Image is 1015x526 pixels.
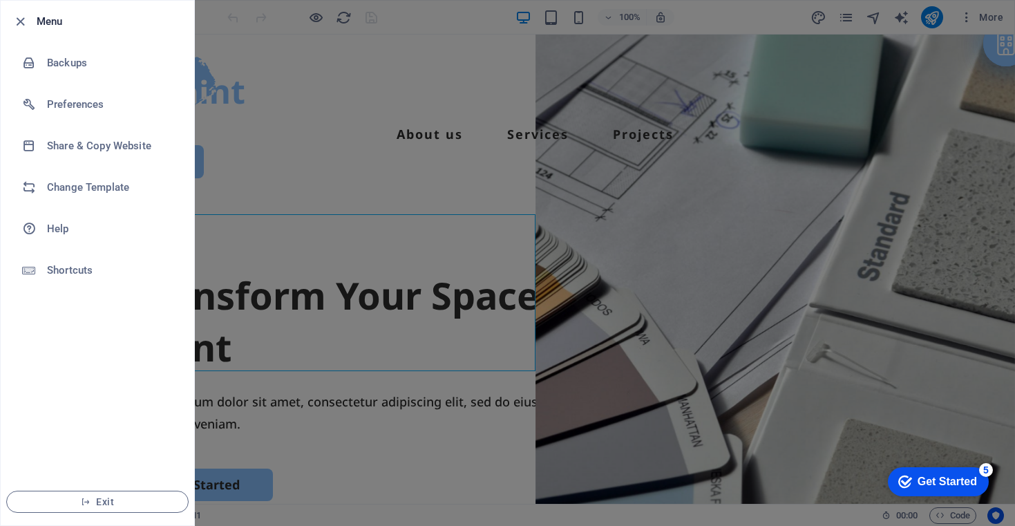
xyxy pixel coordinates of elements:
[47,262,175,279] h6: Shortcuts
[47,138,175,154] h6: Share & Copy Website
[11,7,112,36] div: Get Started 5 items remaining, 0% complete
[47,179,175,196] h6: Change Template
[18,496,177,507] span: Exit
[1,208,194,250] a: Help
[37,13,183,30] h6: Menu
[47,96,175,113] h6: Preferences
[41,15,100,28] div: Get Started
[6,491,189,513] button: Exit
[102,3,116,17] div: 5
[47,55,175,71] h6: Backups
[47,220,175,237] h6: Help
